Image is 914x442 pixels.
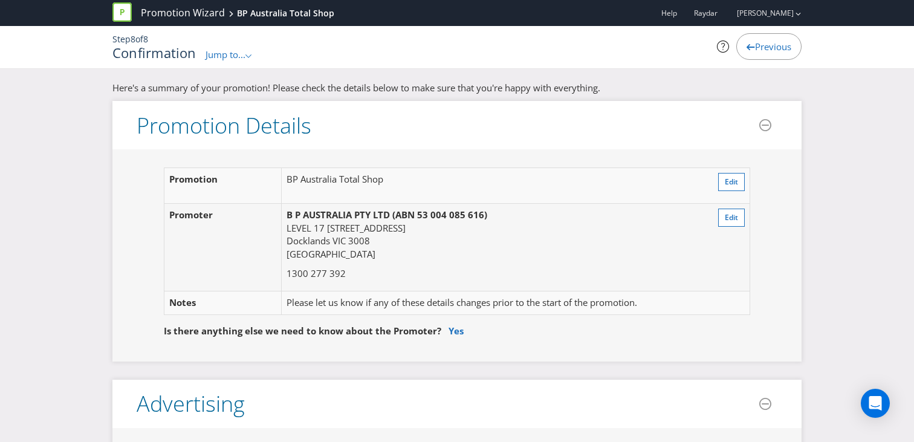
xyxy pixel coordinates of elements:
[332,235,346,247] span: VIC
[718,173,745,191] button: Edit
[287,209,390,221] span: B P AUSTRALIA PTY LTD
[725,212,738,223] span: Edit
[164,325,441,337] span: Is there anything else we need to know about the Promoter?
[131,33,135,45] span: 8
[164,291,282,314] td: Notes
[137,114,311,138] h3: Promotion Details
[718,209,745,227] button: Edit
[281,291,699,314] td: Please let us know if any of these details changes prior to the start of the promotion.
[725,177,738,187] span: Edit
[112,45,196,60] h1: Confirmation
[143,33,148,45] span: 8
[141,6,225,20] a: Promotion Wizard
[164,168,282,204] td: Promotion
[287,235,330,247] span: Docklands
[206,48,245,60] span: Jump to...
[449,325,464,337] a: Yes
[112,82,802,94] p: Here's a summary of your promotion! Please check the details below to make sure that you're happy...
[281,168,699,204] td: BP Australia Total Shop
[392,209,487,221] span: (ABN 53 004 085 616)
[137,392,245,416] h3: Advertising
[287,222,406,234] span: LEVEL 17 [STREET_ADDRESS]
[287,248,375,260] span: [GEOGRAPHIC_DATA]
[725,8,794,18] a: [PERSON_NAME]
[287,267,695,280] p: 1300 277 392
[237,7,334,19] div: BP Australia Total Shop
[661,8,677,18] a: Help
[169,209,213,221] span: Promoter
[135,33,143,45] span: of
[694,8,718,18] span: Raydar
[112,33,131,45] span: Step
[861,389,890,418] div: Open Intercom Messenger
[348,235,370,247] span: 3008
[755,41,791,53] span: Previous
